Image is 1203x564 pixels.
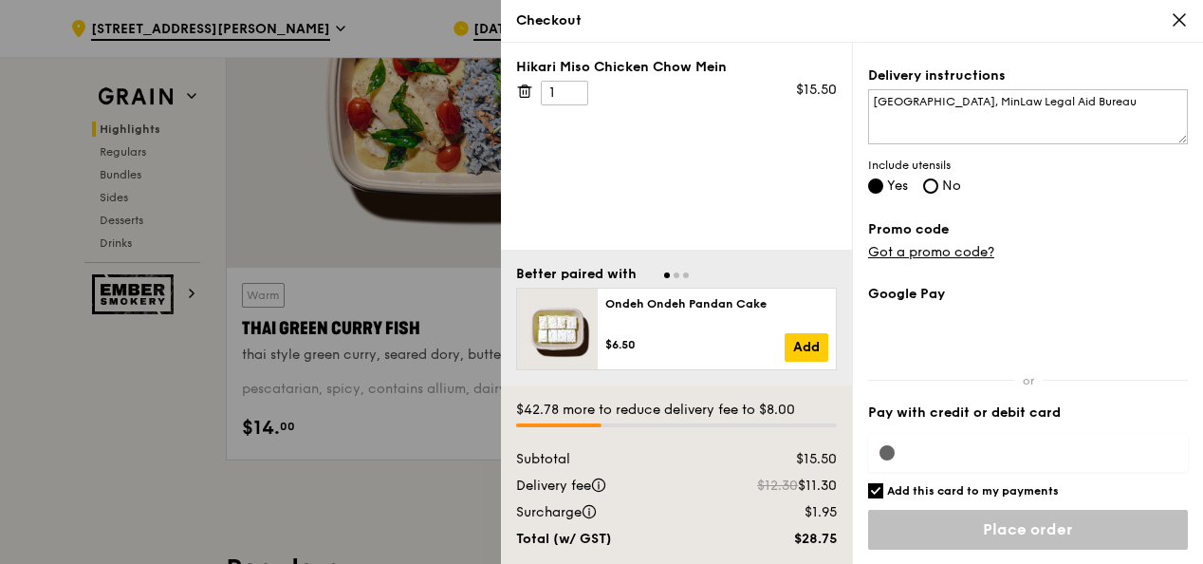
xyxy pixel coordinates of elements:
[516,58,837,77] div: Hikari Miso Chicken Chow Mein
[868,244,994,260] a: Got a promo code?
[868,483,883,498] input: Add this card to my payments
[868,158,1188,173] span: Include utensils
[605,296,828,311] div: Ondeh Ondeh Pandan Cake
[733,503,848,522] div: $1.95
[683,273,689,278] span: Go to slide 3
[505,503,733,522] div: Surcharge
[674,273,679,278] span: Go to slide 2
[868,315,1188,357] iframe: Secure payment button frame
[887,178,908,194] span: Yes
[868,220,1188,239] label: Promo code
[705,477,848,496] div: $11.30
[868,285,1188,304] label: Google Pay
[868,66,1188,85] label: Delivery instructions
[942,178,961,194] span: No
[516,11,1188,30] div: Checkout
[505,450,733,469] div: Subtotal
[733,450,848,469] div: $15.50
[868,510,1188,550] input: Place order
[516,265,637,284] div: Better paired with
[733,530,848,549] div: $28.75
[868,179,883,194] input: Yes
[923,179,938,194] input: No
[785,333,828,362] a: Add
[664,273,670,278] span: Go to slide 1
[887,483,1059,498] h6: Add this card to my payments
[868,404,1188,423] label: Pay with credit or debit card
[505,477,705,496] div: Delivery fee
[757,478,798,494] span: $12.30
[605,337,785,352] div: $6.50
[796,81,837,100] div: $15.50
[505,530,733,549] div: Total (w/ GST)
[516,401,837,420] div: $42.78 more to reduce delivery fee to $8.00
